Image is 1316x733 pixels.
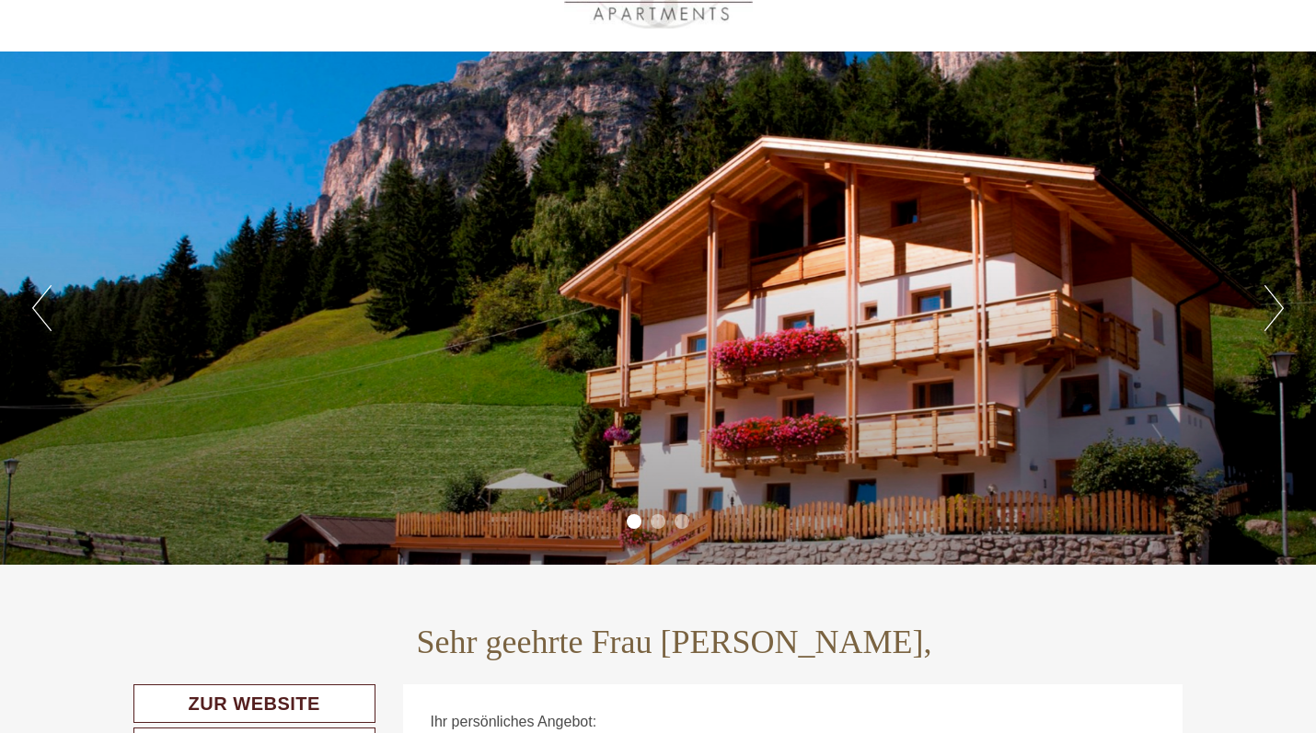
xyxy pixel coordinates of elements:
[593,714,596,729] span: :
[32,285,52,331] button: Previous
[133,684,375,724] a: Zur Website
[417,624,932,661] h1: Sehr geehrte Frau [PERSON_NAME],
[431,714,593,729] span: Ihr persönliches Angebot
[1264,285,1284,331] button: Next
